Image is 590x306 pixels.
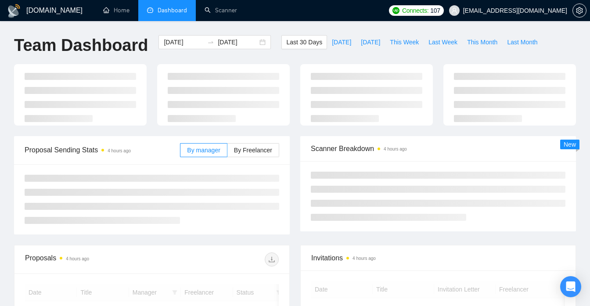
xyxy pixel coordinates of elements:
button: Last 30 Days [281,35,327,49]
span: Invitations [311,252,565,263]
span: swap-right [207,39,214,46]
span: By manager [187,147,220,154]
img: logo [7,4,21,18]
span: dashboard [147,7,153,13]
span: This Month [467,37,497,47]
div: Proposals [25,252,152,266]
span: to [207,39,214,46]
h1: Team Dashboard [14,35,148,56]
time: 4 hours ago [353,256,376,261]
button: Last Month [502,35,542,49]
img: upwork-logo.png [392,7,399,14]
button: This Week [385,35,424,49]
button: Last Week [424,35,462,49]
button: setting [572,4,586,18]
span: This Week [390,37,419,47]
time: 4 hours ago [108,148,131,153]
span: Dashboard [158,7,187,14]
span: Connects: [402,6,428,15]
time: 4 hours ago [66,256,89,261]
span: By Freelancer [234,147,272,154]
span: 107 [430,6,440,15]
span: Last 30 Days [286,37,322,47]
span: Last Month [507,37,537,47]
input: Start date [164,37,204,47]
a: homeHome [103,7,130,14]
a: searchScanner [205,7,237,14]
span: Scanner Breakdown [311,143,565,154]
span: New [564,141,576,148]
input: End date [218,37,258,47]
span: Last Week [428,37,457,47]
a: setting [572,7,586,14]
span: [DATE] [332,37,351,47]
button: [DATE] [327,35,356,49]
span: user [451,7,457,14]
span: setting [573,7,586,14]
button: [DATE] [356,35,385,49]
button: This Month [462,35,502,49]
div: Open Intercom Messenger [560,276,581,297]
time: 4 hours ago [384,147,407,151]
span: Proposal Sending Stats [25,144,180,155]
span: [DATE] [361,37,380,47]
